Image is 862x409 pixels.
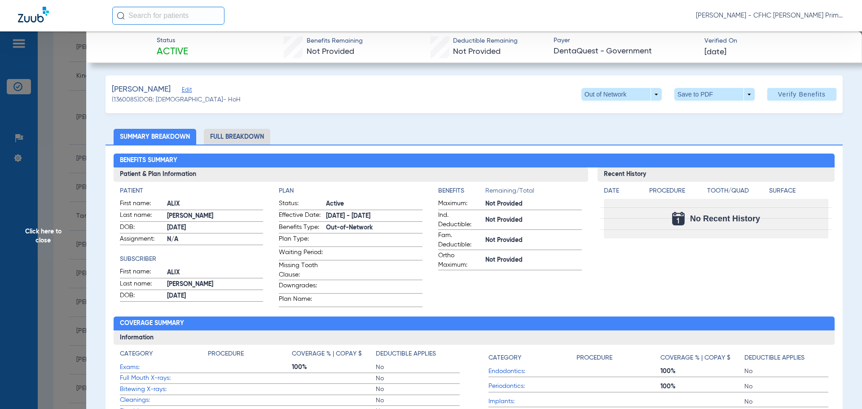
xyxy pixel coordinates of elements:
[326,211,422,221] span: [DATE] - [DATE]
[438,186,485,196] h4: Benefits
[376,363,460,372] span: No
[279,211,323,221] span: Effective Date:
[120,223,164,233] span: DOB:
[279,248,323,260] span: Waiting Period:
[114,154,835,168] h2: Benefits Summary
[660,353,730,363] h4: Coverage % | Copay $
[112,7,224,25] input: Search for patients
[660,382,744,391] span: 100%
[120,385,208,394] span: Bitewing X-rays:
[744,353,805,363] h4: Deductible Applies
[672,212,685,225] img: Calendar
[120,349,208,362] app-breakdown-title: Category
[604,186,642,196] h4: Date
[744,382,828,391] span: No
[485,186,582,199] span: Remaining/Total
[438,231,482,250] span: Fam. Deductible:
[120,396,208,405] span: Cleanings:
[204,129,270,145] li: Full Breakdown
[157,46,188,58] span: Active
[208,349,292,362] app-breakdown-title: Procedure
[453,48,501,56] span: Not Provided
[438,199,482,210] span: Maximum:
[438,186,485,199] app-breakdown-title: Benefits
[674,88,755,101] button: Save to PDF
[112,95,241,105] span: (1360085) DOB: [DEMOGRAPHIC_DATA] - HoH
[376,349,436,359] h4: Deductible Applies
[660,367,744,376] span: 100%
[744,349,828,366] app-breakdown-title: Deductible Applies
[279,199,323,210] span: Status:
[120,279,164,290] span: Last name:
[488,382,576,391] span: Periodontics:
[157,36,188,45] span: Status
[114,167,588,182] h3: Patient & Plan Information
[376,374,460,383] span: No
[649,186,704,196] h4: Procedure
[307,48,354,56] span: Not Provided
[376,385,460,394] span: No
[114,129,196,145] li: Summary Breakdown
[18,7,49,22] img: Zuub Logo
[554,46,697,57] span: DentaQuest - Government
[182,87,190,95] span: Edit
[744,397,828,406] span: No
[208,349,244,359] h4: Procedure
[167,235,264,244] span: N/A
[120,234,164,245] span: Assignment:
[167,291,264,301] span: [DATE]
[690,214,760,223] span: No Recent History
[707,186,766,196] h4: Tooth/Quad
[660,349,744,366] app-breakdown-title: Coverage % | Copay $
[598,167,835,182] h3: Recent History
[744,367,828,376] span: No
[581,88,662,101] button: Out of Network
[120,186,264,196] app-breakdown-title: Patient
[554,36,697,45] span: Payer
[120,255,264,264] h4: Subscriber
[453,36,518,46] span: Deductible Remaining
[120,363,208,372] span: Exams:
[376,349,460,362] app-breakdown-title: Deductible Applies
[112,84,171,95] span: [PERSON_NAME]
[120,211,164,221] span: Last name:
[326,223,422,233] span: Out-of-Network
[376,396,460,405] span: No
[279,295,323,307] span: Plan Name:
[292,349,362,359] h4: Coverage % | Copay $
[292,363,376,372] span: 100%
[167,268,264,277] span: ALIX
[279,261,323,280] span: Missing Tooth Clause:
[326,199,422,209] span: Active
[167,223,264,233] span: [DATE]
[488,367,576,376] span: Endodontics:
[279,234,323,246] span: Plan Type:
[485,255,582,265] span: Not Provided
[438,211,482,229] span: Ind. Deductible:
[696,11,844,20] span: [PERSON_NAME] - CFHC [PERSON_NAME] Primary Care Dental
[707,186,766,199] app-breakdown-title: Tooth/Quad
[488,349,576,366] app-breakdown-title: Category
[279,186,422,196] h4: Plan
[120,199,164,210] span: First name:
[649,186,704,199] app-breakdown-title: Procedure
[167,211,264,221] span: [PERSON_NAME]
[279,223,323,233] span: Benefits Type:
[704,36,848,46] span: Verified On
[438,251,482,270] span: Ortho Maximum:
[114,317,835,331] h2: Coverage Summary
[120,374,208,383] span: Full Mouth X-rays:
[485,215,582,225] span: Not Provided
[576,353,612,363] h4: Procedure
[778,91,826,98] span: Verify Benefits
[167,199,264,209] span: ALIX
[488,397,576,406] span: Implants:
[817,366,862,409] iframe: Chat Widget
[279,281,323,293] span: Downgrades:
[769,186,828,199] app-breakdown-title: Surface
[120,267,164,278] span: First name:
[117,12,125,20] img: Search Icon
